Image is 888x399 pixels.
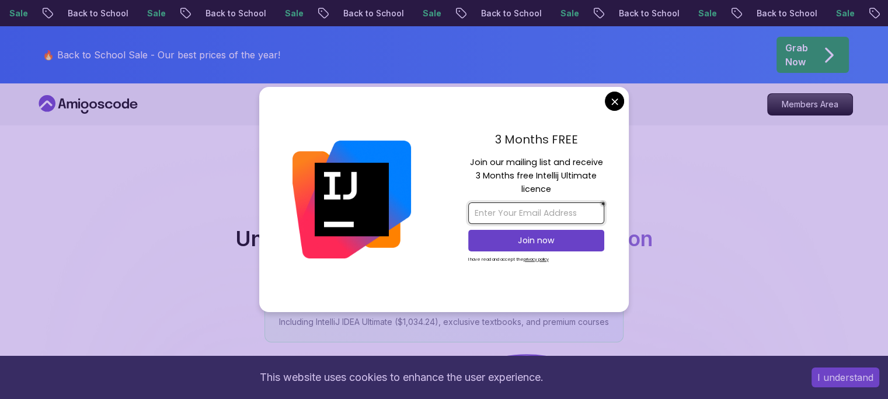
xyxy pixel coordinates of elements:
[191,8,271,19] p: Back to School
[133,8,170,19] p: Sale
[54,8,133,19] p: Back to School
[684,8,722,19] p: Sale
[743,8,822,19] p: Back to School
[605,8,684,19] p: Back to School
[329,8,409,19] p: Back to School
[812,367,879,387] button: Accept cookies
[768,94,852,115] p: Members Area
[467,8,546,19] p: Back to School
[9,365,794,390] div: This website uses cookies to enhance the user experience.
[409,8,446,19] p: Sale
[271,8,308,19] p: Sale
[279,316,609,328] p: Including IntelliJ IDEA Ultimate ($1,034.24), exclusive textbooks, and premium courses
[785,41,808,69] p: Grab Now
[822,8,859,19] p: Sale
[43,48,280,62] p: 🔥 Back to School Sale - Our best prices of the year!
[546,8,584,19] p: Sale
[767,93,853,116] a: Members Area
[235,227,653,250] h2: Unlimited Learning with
